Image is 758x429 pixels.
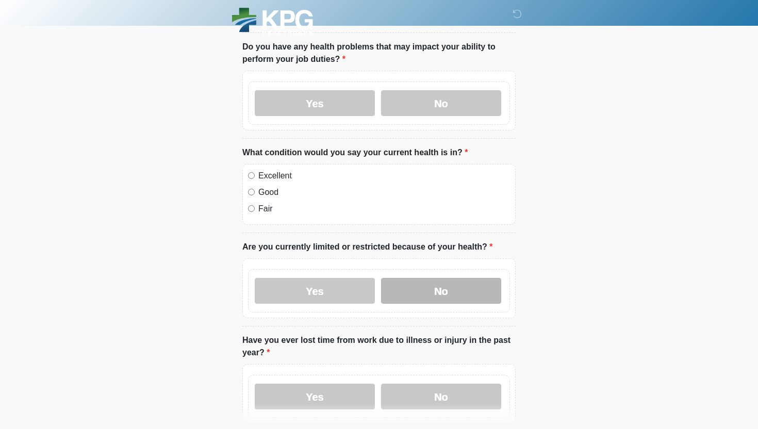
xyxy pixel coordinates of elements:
[381,384,501,409] label: No
[258,186,510,199] label: Good
[255,90,375,116] label: Yes
[255,384,375,409] label: Yes
[242,334,516,359] label: Have you ever lost time from work due to illness or injury in the past year?
[248,205,255,212] input: Fair
[381,90,501,116] label: No
[248,172,255,179] input: Excellent
[242,146,468,159] label: What condition would you say your current health is in?
[242,41,516,65] label: Do you have any health problems that may impact your ability to perform your job duties?
[381,278,501,304] label: No
[255,278,375,304] label: Yes
[258,170,510,182] label: Excellent
[258,203,510,215] label: Fair
[248,189,255,195] input: Good
[242,241,492,253] label: Are you currently limited or restricted because of your health?
[232,8,313,35] img: KPG Healthcare Logo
